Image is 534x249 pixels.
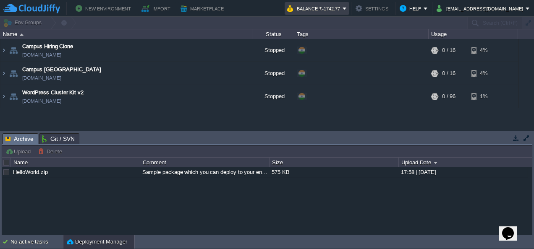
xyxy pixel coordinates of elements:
button: Help [400,3,424,13]
div: Comment [141,158,269,167]
div: 4% [471,39,499,62]
div: 0 / 16 [442,62,455,85]
a: WordPress Cluster Kit v2 [22,88,84,97]
div: Usage [429,29,518,39]
span: Git / SVN [42,134,75,144]
div: Name [11,158,140,167]
a: Campus Hiring Clone [22,42,73,51]
button: Import [141,3,173,13]
button: New Environment [76,3,133,13]
div: 0 / 16 [442,39,455,62]
button: Upload [5,148,33,155]
div: Status [253,29,294,39]
img: AMDAwAAAACH5BAEAAAAALAAAAAABAAEAAAICRAEAOw== [8,85,19,108]
button: Balance ₹-1742.77 [287,3,343,13]
a: [DOMAIN_NAME] [22,51,61,59]
button: [EMAIL_ADDRESS][DOMAIN_NAME] [437,3,526,13]
a: [DOMAIN_NAME] [22,74,61,82]
div: 1% [471,85,499,108]
div: 17:58 | [DATE] [399,167,527,177]
div: 4% [471,62,499,85]
img: CloudJiffy [3,3,60,14]
div: 0 / 96 [442,85,455,108]
div: 575 KB [270,167,398,177]
div: No active tasks [10,235,63,249]
img: AMDAwAAAACH5BAEAAAAALAAAAAABAAEAAAICRAEAOw== [0,39,7,62]
div: Stopped [252,62,294,85]
img: AMDAwAAAACH5BAEAAAAALAAAAAABAAEAAAICRAEAOw== [20,34,24,36]
a: [DOMAIN_NAME] [22,97,61,105]
a: Campus [GEOGRAPHIC_DATA] [22,65,101,74]
img: AMDAwAAAACH5BAEAAAAALAAAAAABAAEAAAICRAEAOw== [8,62,19,85]
div: Stopped [252,39,294,62]
button: Marketplace [181,3,226,13]
img: AMDAwAAAACH5BAEAAAAALAAAAAABAAEAAAICRAEAOw== [0,62,7,85]
div: Upload Date [399,158,528,167]
div: Sample package which you can deploy to your environment. Feel free to delete and upload a package... [140,167,269,177]
div: Size [270,158,398,167]
button: Deployment Manager [67,238,127,246]
iframe: chat widget [499,215,526,241]
img: AMDAwAAAACH5BAEAAAAALAAAAAABAAEAAAICRAEAOw== [0,85,7,108]
a: HelloWorld.zip [13,169,48,175]
div: Stopped [252,85,294,108]
div: Name [1,29,252,39]
div: Tags [295,29,428,39]
img: AMDAwAAAACH5BAEAAAAALAAAAAABAAEAAAICRAEAOw== [8,39,19,62]
button: Delete [38,148,65,155]
button: Settings [356,3,391,13]
span: Archive [5,134,34,144]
